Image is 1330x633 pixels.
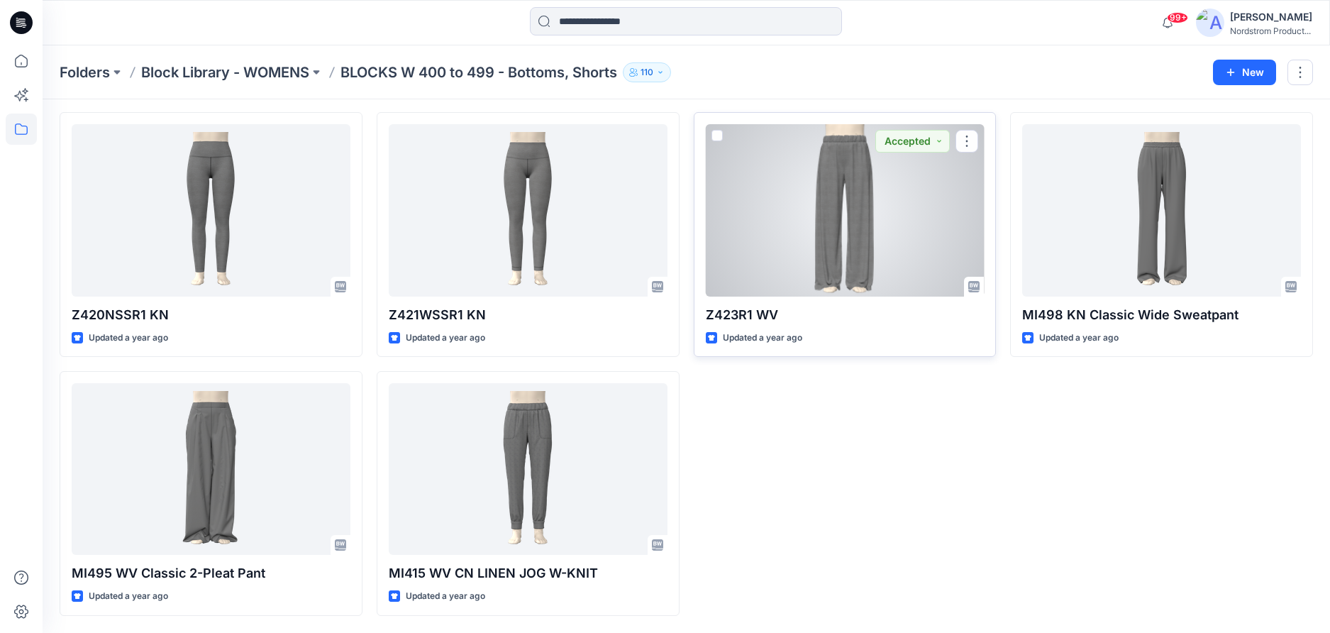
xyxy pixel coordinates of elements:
[89,331,168,346] p: Updated a year ago
[389,563,667,583] p: MI415 WV CN LINEN JOG W-KNIT
[389,305,667,325] p: Z421WSSR1 KN
[723,331,802,346] p: Updated a year ago
[406,589,485,604] p: Updated a year ago
[641,65,653,80] p: 110
[1213,60,1276,85] button: New
[406,331,485,346] p: Updated a year ago
[1039,331,1119,346] p: Updated a year ago
[72,124,350,296] a: Z420NSSR1 KN
[1022,305,1301,325] p: MI498 KN Classic Wide Sweatpant
[1167,12,1188,23] span: 99+
[389,124,667,296] a: Z421WSSR1 KN
[1196,9,1224,37] img: avatar
[72,563,350,583] p: MI495 WV Classic 2-Pleat Pant
[389,383,667,555] a: MI415 WV CN LINEN JOG W-KNIT
[623,62,671,82] button: 110
[1022,124,1301,296] a: MI498 KN Classic Wide Sweatpant
[89,589,168,604] p: Updated a year ago
[706,124,985,296] a: Z423R1 WV
[1230,26,1312,36] div: Nordstrom Product...
[706,305,985,325] p: Z423R1 WV
[72,383,350,555] a: MI495 WV Classic 2-Pleat Pant
[60,62,110,82] a: Folders
[72,305,350,325] p: Z420NSSR1 KN
[1230,9,1312,26] div: [PERSON_NAME]
[340,62,617,82] p: BLOCKS W 400 to 499 - Bottoms, Shorts
[141,62,309,82] a: Block Library - WOMENS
